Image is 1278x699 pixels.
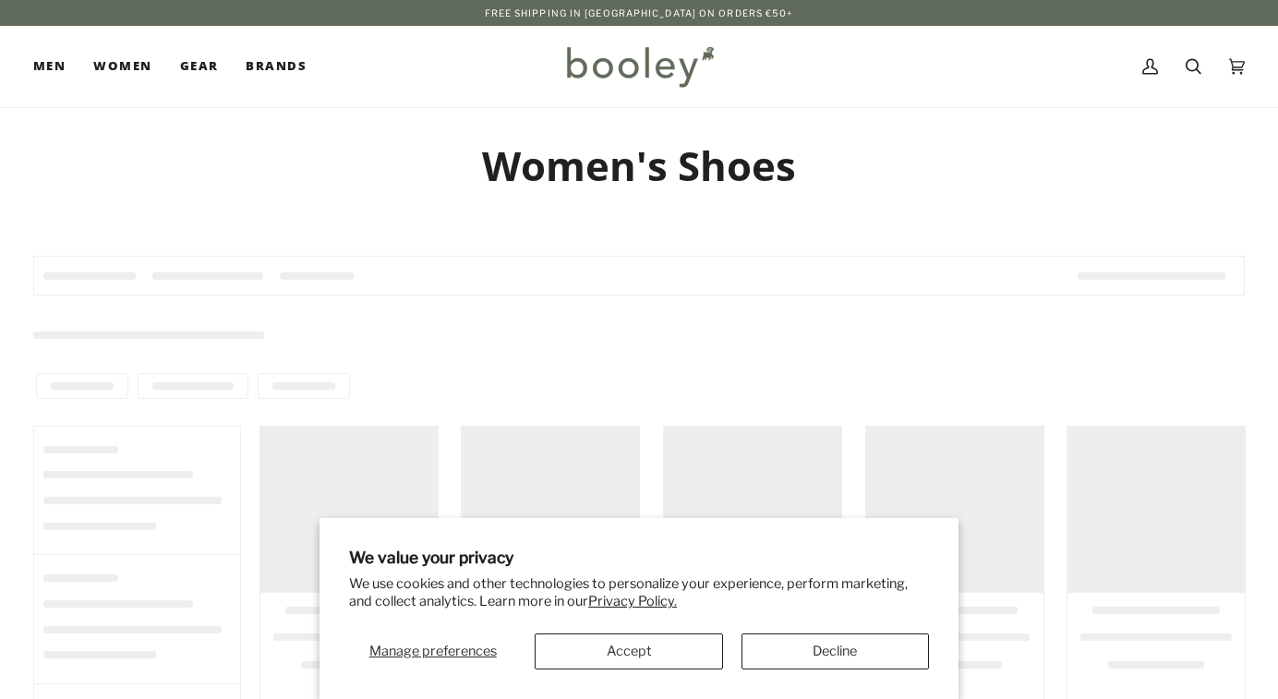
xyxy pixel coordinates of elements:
button: Decline [741,633,929,669]
a: Privacy Policy. [588,593,677,609]
button: Manage preferences [349,633,516,669]
span: Manage preferences [369,643,497,659]
a: Women [79,26,165,107]
h1: Women's Shoes [33,140,1245,191]
span: Men [33,57,66,76]
a: Gear [166,26,233,107]
span: Gear [180,57,219,76]
span: Women [93,57,151,76]
p: Free Shipping in [GEOGRAPHIC_DATA] on Orders €50+ [485,6,794,20]
h2: We value your privacy [349,548,929,567]
button: Accept [535,633,722,669]
a: Men [33,26,79,107]
span: Brands [246,57,307,76]
img: Booley [559,40,720,93]
a: Brands [232,26,320,107]
p: We use cookies and other technologies to personalize your experience, perform marketing, and coll... [349,575,929,610]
